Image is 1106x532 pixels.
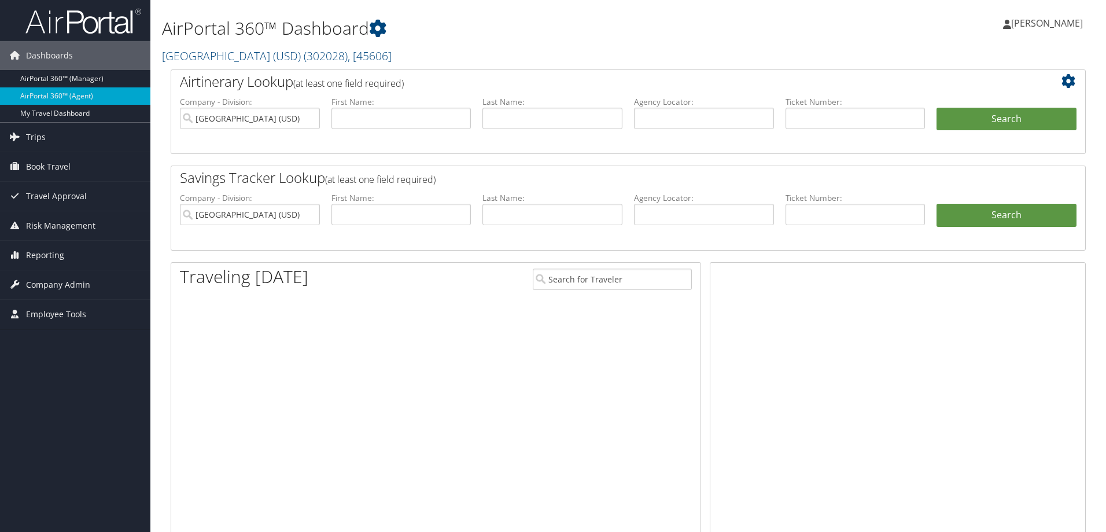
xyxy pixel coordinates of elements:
[26,41,73,70] span: Dashboards
[162,16,784,41] h1: AirPortal 360™ Dashboard
[786,192,926,204] label: Ticket Number:
[180,72,1000,91] h2: Airtinerary Lookup
[26,123,46,152] span: Trips
[180,204,320,225] input: search accounts
[180,168,1000,188] h2: Savings Tracker Lookup
[26,270,90,299] span: Company Admin
[786,96,926,108] label: Ticket Number:
[1003,6,1094,41] a: [PERSON_NAME]
[25,8,141,35] img: airportal-logo.png
[937,204,1076,227] a: Search
[180,192,320,204] label: Company - Division:
[180,265,308,289] h1: Traveling [DATE]
[26,211,95,240] span: Risk Management
[348,48,392,64] span: , [ 45606 ]
[634,96,774,108] label: Agency Locator:
[937,108,1076,131] button: Search
[26,152,71,181] span: Book Travel
[26,241,64,270] span: Reporting
[533,269,692,290] input: Search for Traveler
[482,192,622,204] label: Last Name:
[331,96,471,108] label: First Name:
[304,48,348,64] span: ( 302028 )
[26,182,87,211] span: Travel Approval
[293,77,404,90] span: (at least one field required)
[482,96,622,108] label: Last Name:
[180,96,320,108] label: Company - Division:
[331,192,471,204] label: First Name:
[162,48,392,64] a: [GEOGRAPHIC_DATA] (USD)
[325,173,436,186] span: (at least one field required)
[634,192,774,204] label: Agency Locator:
[26,300,86,329] span: Employee Tools
[1011,17,1083,30] span: [PERSON_NAME]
